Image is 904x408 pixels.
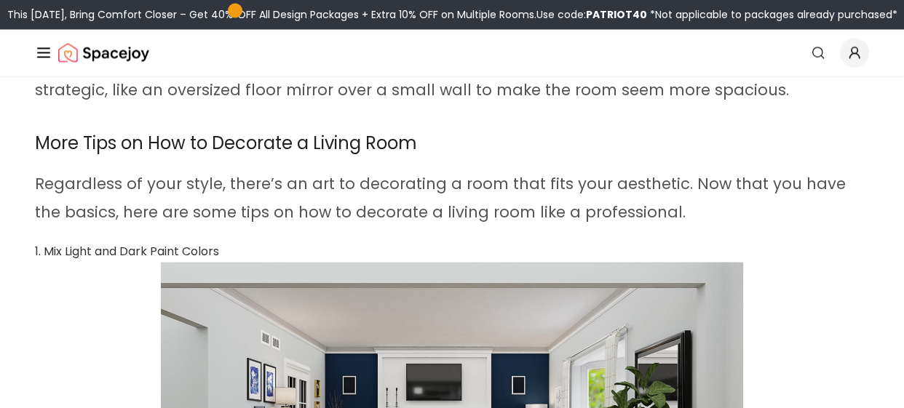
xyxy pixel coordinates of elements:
span: *Not applicable to packages already purchased* [647,7,897,22]
img: Spacejoy Logo [58,38,149,67]
b: PATRIOT40 [586,7,647,22]
span: More Tips on How to Decorate a Living Room [35,130,417,154]
div: This [DATE], Bring Comfort Closer – Get 40% OFF All Design Packages + Extra 10% OFF on Multiple R... [7,7,897,22]
a: Spacejoy [58,38,149,67]
span: Use code: [536,7,647,22]
span: Regardless of your style, there’s an art to decorating a room that fits your aesthetic. Now that ... [35,172,846,221]
span: 1. Mix Light and Dark Paint Colors [35,242,219,259]
nav: Global [35,29,869,76]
